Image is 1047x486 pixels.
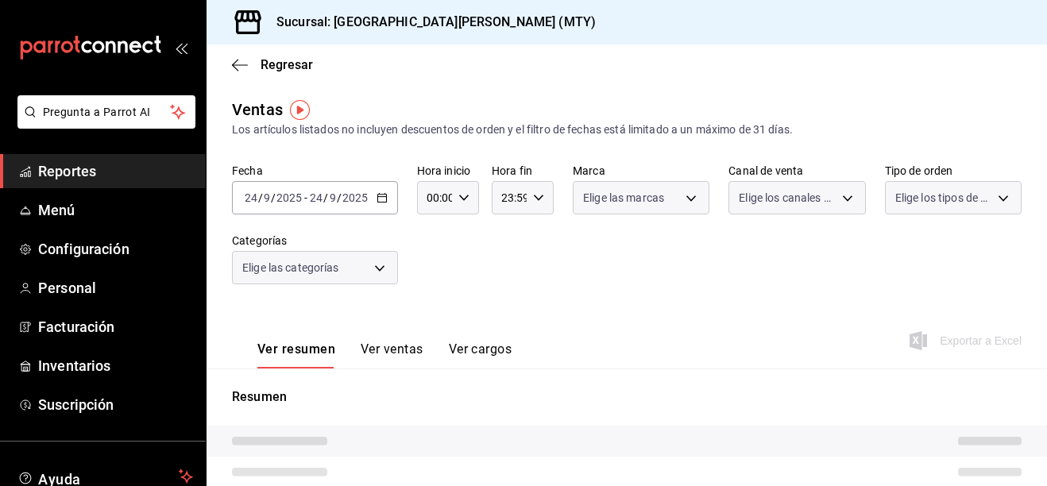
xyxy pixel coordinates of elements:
[739,190,836,206] span: Elige los canales de venta
[232,98,283,121] div: Ventas
[728,165,865,176] label: Canal de venta
[329,191,337,204] input: --
[38,355,193,376] span: Inventarios
[309,191,323,204] input: --
[337,191,342,204] span: /
[38,199,193,221] span: Menú
[38,238,193,260] span: Configuración
[232,121,1022,138] div: Los artículos listados no incluyen descuentos de orden y el filtro de fechas está limitado a un m...
[232,165,398,176] label: Fecha
[895,190,992,206] span: Elige los tipos de orden
[361,341,423,368] button: Ver ventas
[271,191,276,204] span: /
[38,160,193,182] span: Reportes
[38,316,193,337] span: Facturación
[38,394,193,415] span: Suscripción
[573,165,709,176] label: Marca
[43,104,171,121] span: Pregunta a Parrot AI
[449,341,512,368] button: Ver cargos
[264,13,596,32] h3: Sucursal: [GEOGRAPHIC_DATA][PERSON_NAME] (MTY)
[276,191,303,204] input: ----
[175,41,187,54] button: open_drawer_menu
[38,277,193,299] span: Personal
[38,467,172,486] span: Ayuda
[885,165,1022,176] label: Tipo de orden
[242,260,339,276] span: Elige las categorías
[258,191,263,204] span: /
[263,191,271,204] input: --
[257,341,335,368] button: Ver resumen
[290,100,310,120] img: Tooltip marker
[583,190,664,206] span: Elige las marcas
[257,341,512,368] div: navigation tabs
[232,57,313,72] button: Regresar
[232,235,398,246] label: Categorías
[232,388,1022,407] p: Resumen
[323,191,328,204] span: /
[492,165,554,176] label: Hora fin
[304,191,307,204] span: -
[17,95,195,129] button: Pregunta a Parrot AI
[11,115,195,132] a: Pregunta a Parrot AI
[244,191,258,204] input: --
[417,165,479,176] label: Hora inicio
[261,57,313,72] span: Regresar
[342,191,369,204] input: ----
